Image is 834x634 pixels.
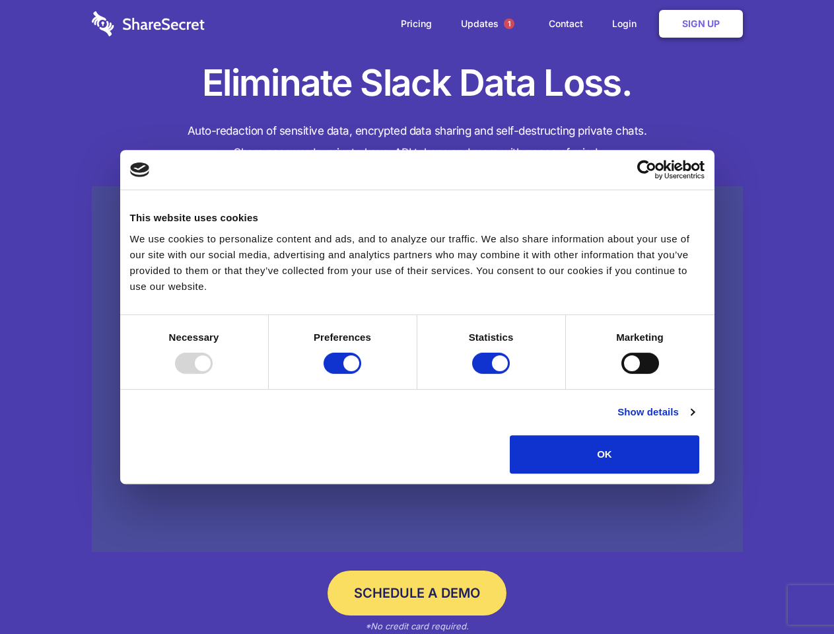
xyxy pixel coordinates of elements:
div: This website uses cookies [130,210,705,226]
a: Contact [536,3,596,44]
em: *No credit card required. [365,621,469,631]
a: Login [599,3,656,44]
strong: Necessary [169,332,219,343]
a: Pricing [388,3,445,44]
img: logo [130,162,150,177]
a: Wistia video thumbnail [92,186,743,553]
h1: Eliminate Slack Data Loss. [92,59,743,107]
div: We use cookies to personalize content and ads, and to analyze our traffic. We also share informat... [130,231,705,295]
strong: Preferences [314,332,371,343]
strong: Marketing [616,332,664,343]
h4: Auto-redaction of sensitive data, encrypted data sharing and self-destructing private chats. Shar... [92,120,743,164]
span: 1 [504,18,514,29]
button: OK [510,435,699,474]
img: logo-wordmark-white-trans-d4663122ce5f474addd5e946df7df03e33cb6a1c49d2221995e7729f52c070b2.svg [92,11,205,36]
a: Usercentrics Cookiebot - opens in a new window [589,160,705,180]
a: Sign Up [659,10,743,38]
a: Schedule a Demo [328,571,506,616]
strong: Statistics [469,332,514,343]
a: Show details [617,404,694,420]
